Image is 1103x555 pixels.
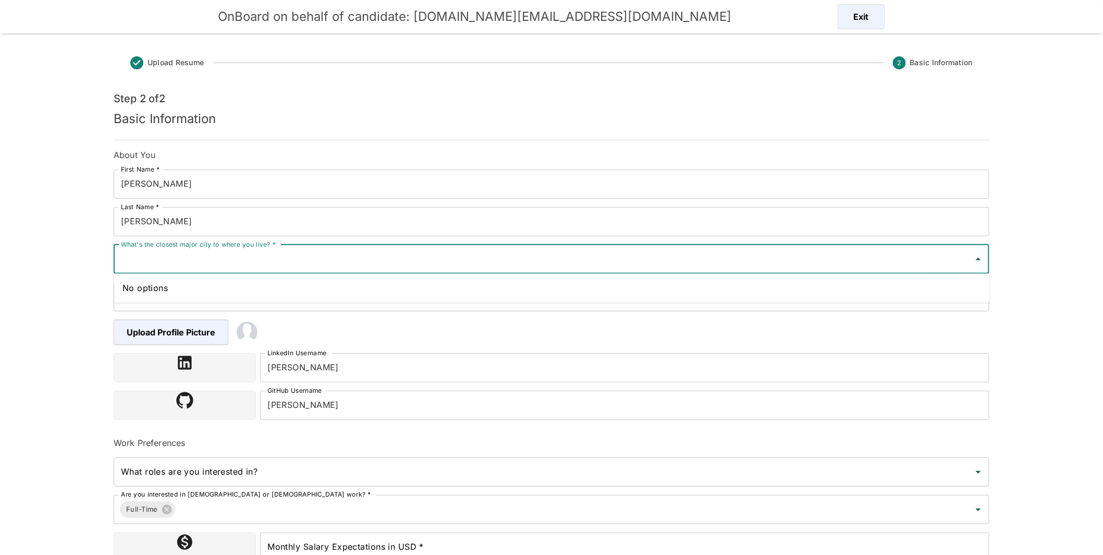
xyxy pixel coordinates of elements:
[237,322,258,343] img: 2Q==
[114,273,990,303] div: No options
[971,252,986,267] button: Close
[120,503,164,515] span: Full-Time
[114,320,228,345] span: Upload Profile Picture
[971,502,986,517] button: Open
[114,149,989,161] h6: About You
[971,465,986,479] button: Open
[121,490,371,499] label: Are you interested in [DEMOGRAPHIC_DATA] or [DEMOGRAPHIC_DATA] work? *
[910,57,973,68] span: Basic Information
[121,165,160,174] label: First Name *
[218,8,731,25] h5: OnBoard on behalf of candidate: [DOMAIN_NAME][EMAIL_ADDRESS][DOMAIN_NAME]
[121,240,276,249] label: What's the closest major city to where you live? *
[148,57,204,68] span: Upload Resume
[121,202,159,211] label: Last Name *
[114,90,843,107] h6: Step 2 of 2
[114,437,989,449] h6: Work Preferences
[120,501,175,518] div: Full-Time
[267,386,322,395] label: GitHub Username
[267,348,327,357] label: LinkedIn Username
[114,111,843,127] h5: Basic Information
[897,59,901,67] text: 2
[838,4,885,29] button: Exit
